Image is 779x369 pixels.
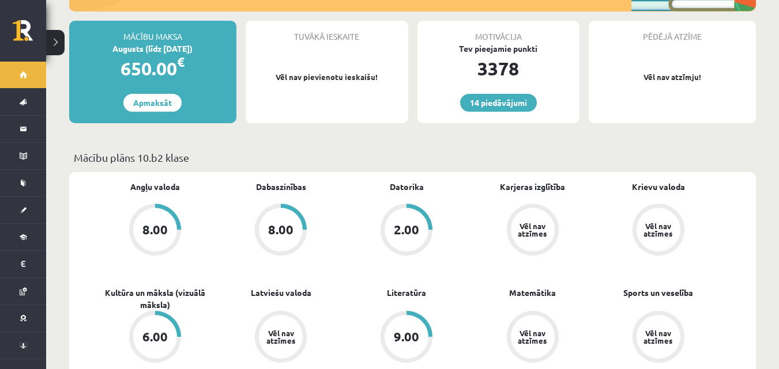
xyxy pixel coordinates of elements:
[268,223,293,236] div: 8.00
[123,94,182,112] a: Apmaksāt
[517,329,549,344] div: Vēl nav atzīmes
[92,287,218,311] a: Kultūra un māksla (vizuālā māksla)
[594,71,750,83] p: Vēl nav atzīmju!
[517,222,549,237] div: Vēl nav atzīmes
[92,204,218,258] a: 8.00
[596,204,721,258] a: Vēl nav atzīmes
[92,311,218,365] a: 6.00
[130,181,180,193] a: Angļu valoda
[13,20,46,49] a: Rīgas 1. Tālmācības vidusskola
[596,311,721,365] a: Vēl nav atzīmes
[417,55,580,82] div: 3378
[394,330,419,343] div: 9.00
[218,204,344,258] a: 8.00
[74,150,751,165] p: Mācību plāns 10.b2 klase
[246,21,408,43] div: Tuvākā ieskaite
[470,204,596,258] a: Vēl nav atzīmes
[387,287,426,299] a: Literatūra
[470,311,596,365] a: Vēl nav atzīmes
[142,223,168,236] div: 8.00
[251,287,311,299] a: Latviešu valoda
[460,94,537,112] a: 14 piedāvājumi
[256,181,306,193] a: Dabaszinības
[251,71,402,83] p: Vēl nav pievienotu ieskaišu!
[69,55,236,82] div: 650.00
[623,287,693,299] a: Sports un veselība
[344,204,469,258] a: 2.00
[500,181,565,193] a: Karjeras izglītība
[642,222,675,237] div: Vēl nav atzīmes
[218,311,344,365] a: Vēl nav atzīmes
[69,43,236,55] div: Augusts (līdz [DATE])
[642,329,675,344] div: Vēl nav atzīmes
[632,181,685,193] a: Krievu valoda
[417,43,580,55] div: Tev pieejamie punkti
[394,223,419,236] div: 2.00
[177,54,185,70] span: €
[589,21,756,43] div: Pēdējā atzīme
[265,329,297,344] div: Vēl nav atzīmes
[390,181,424,193] a: Datorika
[417,21,580,43] div: Motivācija
[142,330,168,343] div: 6.00
[69,21,236,43] div: Mācību maksa
[344,311,469,365] a: 9.00
[509,287,556,299] a: Matemātika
